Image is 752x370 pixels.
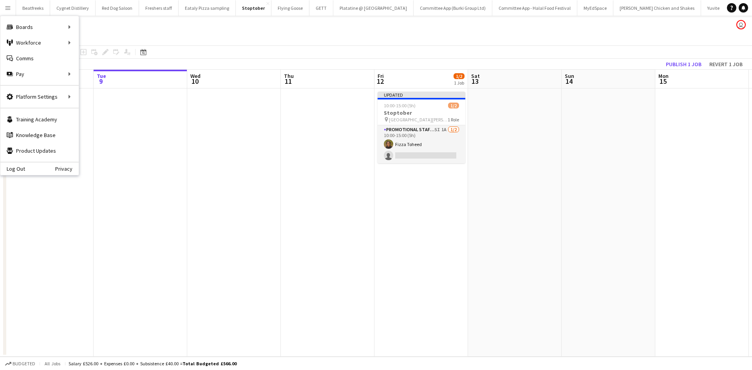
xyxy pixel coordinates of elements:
span: 1/2 [454,73,465,79]
button: Freshers staff [139,0,179,16]
button: [PERSON_NAME] Chicken and Shakes [613,0,701,16]
span: 10:00-15:00 (5h) [384,103,416,108]
div: Salary £526.00 + Expenses £0.00 + Subsistence £40.00 = [69,361,237,366]
button: Stoptober [236,0,271,16]
span: All jobs [43,361,62,366]
span: 9 [96,77,106,86]
span: Sun [565,72,574,79]
button: Committee App - Halal Food Festival [492,0,577,16]
span: 10 [189,77,201,86]
a: Privacy [55,166,79,172]
span: 14 [564,77,574,86]
h3: Stoptober [378,109,465,116]
div: Updated [378,92,465,98]
button: Beatfreeks [16,0,50,16]
button: Platatine @ [GEOGRAPHIC_DATA] [333,0,414,16]
app-user-avatar: habon mohamed [736,20,746,29]
span: Total Budgeted £566.00 [183,361,237,366]
button: Flying Goose [271,0,309,16]
span: 13 [470,77,480,86]
span: 1/2 [448,103,459,108]
span: Budgeted [13,361,35,366]
span: Sat [471,72,480,79]
button: Revert 1 job [706,59,746,69]
div: Boards [0,19,79,35]
span: 1 Role [448,117,459,123]
span: Tue [97,72,106,79]
button: Budgeted [4,359,36,368]
span: Thu [284,72,294,79]
span: 11 [283,77,294,86]
button: Publish 1 job [663,59,705,69]
a: Log Out [0,166,25,172]
button: Red Dog Saloon [96,0,139,16]
a: Training Academy [0,112,79,127]
a: Comms [0,51,79,66]
app-card-role: Promotional Staffing (Brand Ambassadors)5I1A1/210:00-15:00 (5h)Fizza Toheed [378,125,465,163]
div: Pay [0,66,79,82]
button: Cygnet Distillery [50,0,96,16]
span: Fri [378,72,384,79]
button: GETT [309,0,333,16]
button: Eataly Pizza sampling [179,0,236,16]
div: Platform Settings [0,89,79,105]
app-job-card: Updated10:00-15:00 (5h)1/2Stoptober [GEOGRAPHIC_DATA][PERSON_NAME]1 RolePromotional Staffing (Bra... [378,92,465,163]
a: Product Updates [0,143,79,159]
span: [GEOGRAPHIC_DATA][PERSON_NAME] [389,117,448,123]
button: MyEdSpace [577,0,613,16]
span: Mon [658,72,669,79]
div: 1 Job [454,80,464,86]
span: 15 [657,77,669,86]
span: Wed [190,72,201,79]
button: Committee App (Burki Group Ltd) [414,0,492,16]
div: Workforce [0,35,79,51]
a: Knowledge Base [0,127,79,143]
button: Yuvite [701,0,726,16]
span: 12 [376,77,384,86]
